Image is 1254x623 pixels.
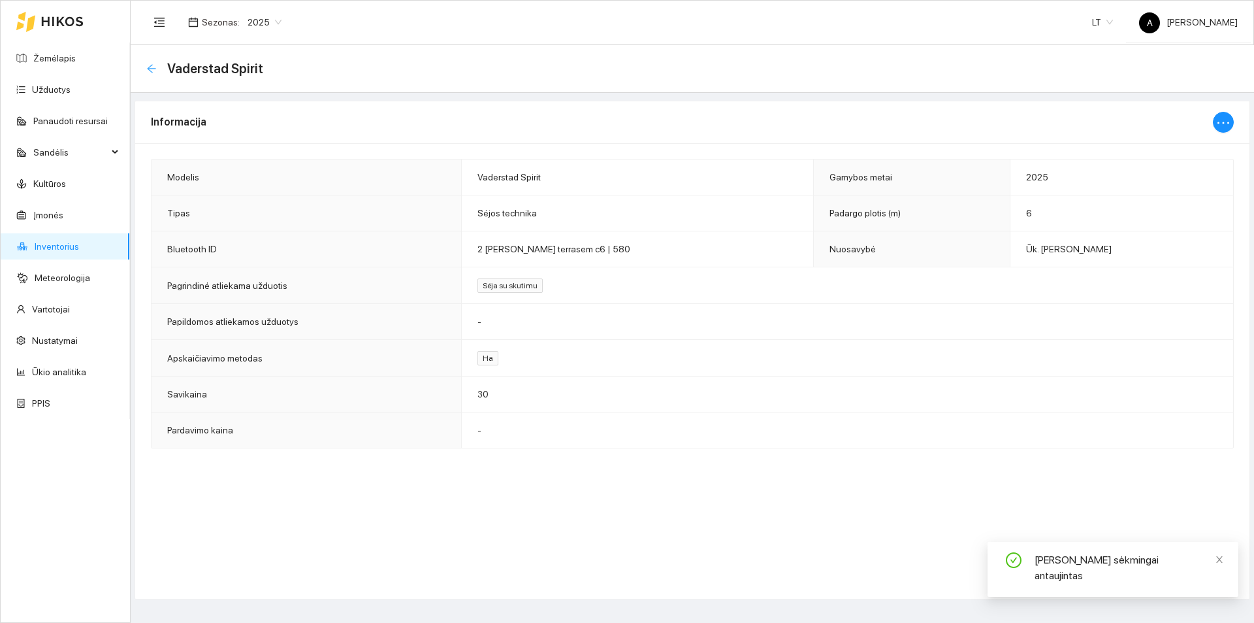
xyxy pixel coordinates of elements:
[477,425,481,435] span: -
[1092,12,1113,32] span: LT
[151,103,1213,141] div: Informacija
[829,172,892,182] span: Gamybos metai
[32,84,71,95] a: Užduotys
[33,178,66,189] a: Kultūros
[33,53,76,63] a: Žemėlapis
[1026,244,1112,254] span: Ūk. [PERSON_NAME]
[1215,555,1224,564] span: close
[477,208,537,218] span: Sėjos technika
[167,280,287,291] span: Pagrindinė atliekama užduotis
[477,389,489,399] span: 30
[153,16,165,28] span: menu-fold
[477,172,541,182] span: Vaderstad Spirit
[32,335,78,346] a: Nustatymai
[477,244,630,254] span: 2 [PERSON_NAME] terrasem c6 | 580
[167,58,263,79] span: Vaderstad Spirit
[829,208,901,218] span: Padargo plotis (m)
[32,367,86,377] a: Ūkio analitika
[33,210,63,220] a: Įmonės
[167,389,207,399] span: Savikaina
[167,316,298,327] span: Papildomos atliekamos užduotys
[1035,552,1223,584] div: [PERSON_NAME] sėkmingai antaujintas
[146,63,157,74] span: arrow-left
[167,208,190,218] span: Tipas
[1213,112,1234,133] button: ellipsis
[167,425,233,435] span: Pardavimo kaina
[1006,552,1021,571] span: check-circle
[33,116,108,126] a: Panaudoti resursai
[188,17,199,27] span: calendar
[477,278,543,293] span: Sėja su skutimu
[146,63,157,75] div: Atgal
[35,273,90,283] a: Meteorologija
[33,139,108,165] span: Sandėlis
[167,353,263,363] span: Apskaičiavimo metodas
[829,244,876,254] span: Nuosavybė
[477,351,498,365] span: Ha
[35,241,79,252] a: Inventorius
[202,15,240,29] span: Sezonas :
[167,244,217,254] span: Bluetooth ID
[1215,115,1231,133] span: ellipsis
[477,316,481,327] span: -
[248,12,281,32] span: 2025
[1026,208,1032,218] span: 6
[167,172,199,182] span: Modelis
[146,9,172,35] button: menu-fold
[1147,12,1153,33] span: A
[1139,17,1238,27] span: [PERSON_NAME]
[32,398,50,409] a: PPIS
[32,304,70,314] a: Vartotojai
[1026,172,1048,182] span: 2025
